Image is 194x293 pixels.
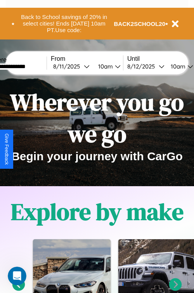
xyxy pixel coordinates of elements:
[4,134,9,165] div: Give Feedback
[53,63,84,70] div: 8 / 11 / 2025
[167,63,187,70] div: 10am
[14,12,114,36] button: Back to School savings of 20% in select cities! Ends [DATE] 10am PT.Use code:
[92,62,123,70] button: 10am
[94,63,115,70] div: 10am
[51,55,123,62] label: From
[127,63,159,70] div: 8 / 12 / 2025
[11,196,184,228] h1: Explore by make
[8,267,26,285] iframe: Intercom live chat
[51,62,92,70] button: 8/11/2025
[114,21,166,27] b: BACK2SCHOOL20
